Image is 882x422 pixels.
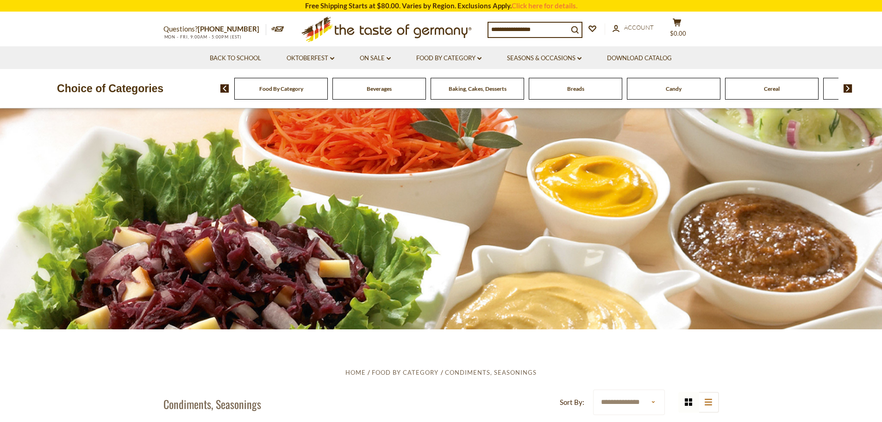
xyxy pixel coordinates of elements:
[345,369,366,376] a: Home
[163,34,242,39] span: MON - FRI, 9:00AM - 5:00PM (EST)
[360,53,391,63] a: On Sale
[259,85,303,92] a: Food By Category
[670,30,686,37] span: $0.00
[220,84,229,93] img: previous arrow
[613,23,654,33] a: Account
[287,53,334,63] a: Oktoberfest
[567,85,584,92] a: Breads
[449,85,507,92] a: Baking, Cakes, Desserts
[507,53,582,63] a: Seasons & Occasions
[764,85,780,92] a: Cereal
[163,397,261,411] h1: Condiments, Seasonings
[210,53,261,63] a: Back to School
[367,85,392,92] a: Beverages
[607,53,672,63] a: Download Catalog
[163,23,266,35] p: Questions?
[512,1,577,10] a: Click here for details.
[844,84,852,93] img: next arrow
[663,18,691,41] button: $0.00
[624,24,654,31] span: Account
[416,53,482,63] a: Food By Category
[372,369,438,376] a: Food By Category
[666,85,682,92] a: Candy
[560,397,584,408] label: Sort By:
[445,369,537,376] a: Condiments, Seasonings
[198,25,259,33] a: [PHONE_NUMBER]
